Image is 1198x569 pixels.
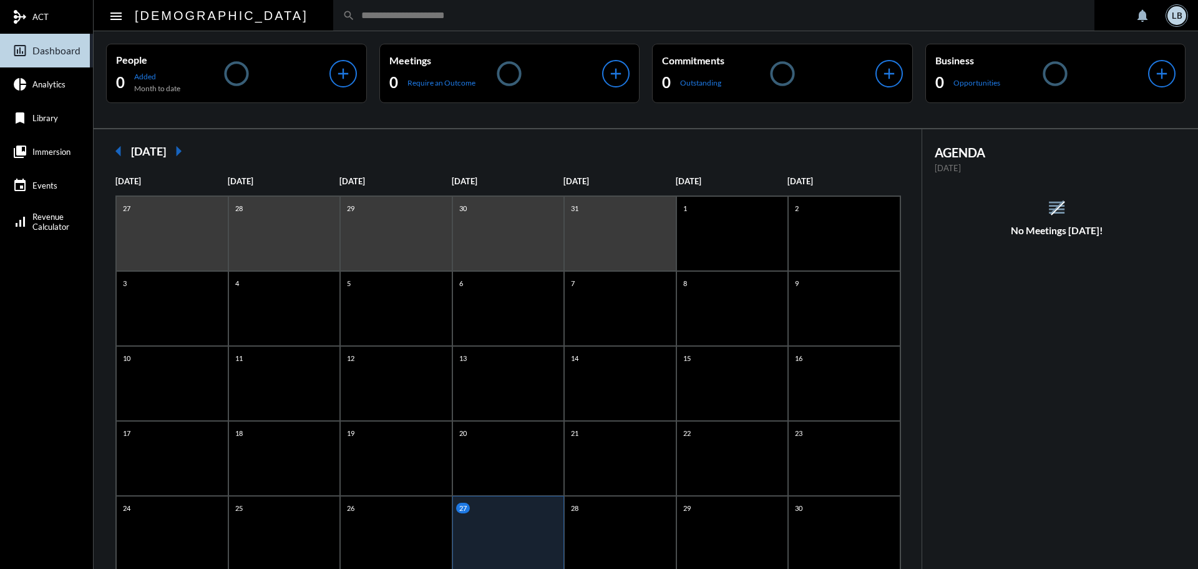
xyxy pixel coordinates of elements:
p: 11 [232,353,246,364]
p: [DATE] [676,176,788,186]
p: 17 [120,428,134,438]
h2: AGENDA [935,145,1180,160]
p: 15 [680,353,694,364]
p: [DATE] [228,176,340,186]
h2: [DATE] [131,144,166,158]
p: [DATE] [452,176,564,186]
p: 9 [792,278,802,289]
p: 16 [792,353,806,364]
p: [DATE] [935,163,1180,173]
p: 25 [232,503,246,513]
p: 21 [568,428,582,438]
p: 28 [232,203,246,214]
p: 26 [344,503,358,513]
p: 19 [344,428,358,438]
p: 31 [568,203,582,214]
span: Dashboard [32,45,80,56]
mat-icon: arrow_left [106,139,131,164]
p: 23 [792,428,806,438]
mat-icon: notifications [1135,8,1150,23]
mat-icon: reorder [1046,197,1067,218]
p: 30 [456,203,470,214]
p: 6 [456,278,466,289]
p: 8 [680,278,690,289]
h5: No Meetings [DATE]! [922,225,1192,236]
p: 4 [232,278,242,289]
mat-icon: bookmark [12,111,27,126]
h2: [DEMOGRAPHIC_DATA] [135,6,308,26]
p: 24 [120,503,134,513]
p: 29 [344,203,358,214]
p: 20 [456,428,470,438]
p: 29 [680,503,694,513]
p: 12 [344,353,358,364]
p: 30 [792,503,806,513]
mat-icon: event [12,178,27,193]
span: Analytics [32,79,66,89]
mat-icon: signal_cellular_alt [12,214,27,229]
span: Revenue Calculator [32,212,69,232]
p: [DATE] [115,176,228,186]
mat-icon: pie_chart [12,77,27,92]
mat-icon: collections_bookmark [12,144,27,159]
mat-icon: Side nav toggle icon [109,9,124,24]
p: 22 [680,428,694,438]
span: Immersion [32,147,71,157]
p: 18 [232,428,246,438]
span: Library [32,113,58,123]
p: 13 [456,353,470,364]
mat-icon: mediation [12,9,27,24]
p: 27 [456,503,470,513]
p: 28 [568,503,582,513]
mat-icon: search [343,9,355,22]
span: ACT [32,12,49,22]
p: 5 [344,278,354,289]
div: LB [1167,6,1186,25]
p: 27 [120,203,134,214]
button: Toggle sidenav [104,3,129,28]
p: 2 [792,203,802,214]
mat-icon: arrow_right [166,139,191,164]
p: [DATE] [339,176,452,186]
p: 3 [120,278,130,289]
p: 7 [568,278,578,289]
span: Events [32,181,57,190]
p: 14 [568,353,582,364]
p: [DATE] [563,176,676,186]
p: 1 [680,203,690,214]
p: [DATE] [787,176,900,186]
p: 10 [120,353,134,364]
mat-icon: insert_chart_outlined [12,43,27,58]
